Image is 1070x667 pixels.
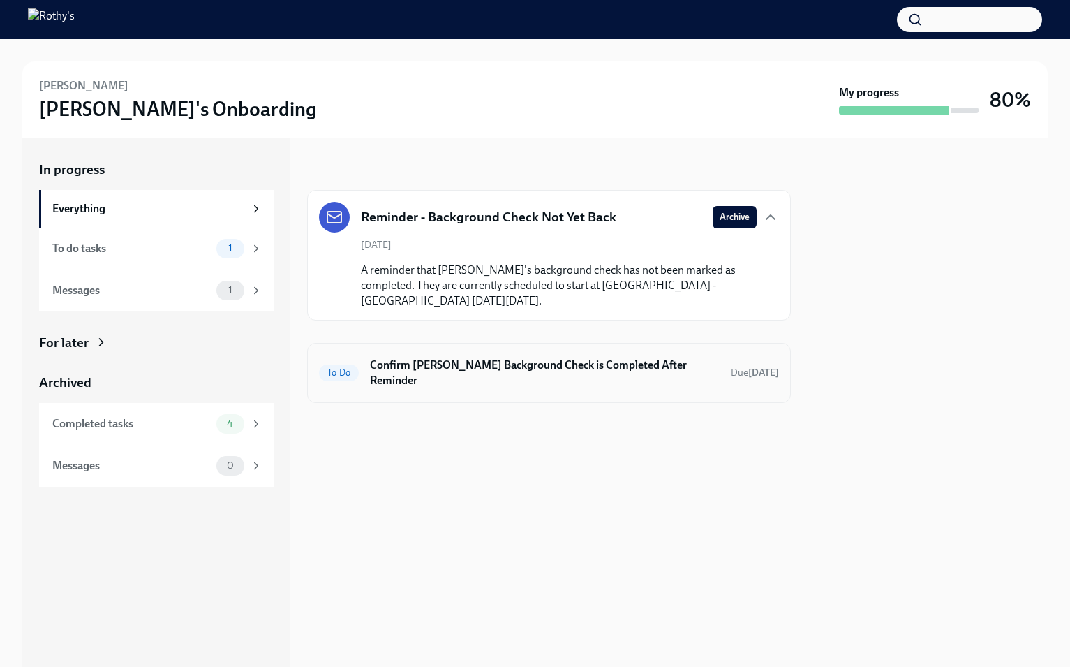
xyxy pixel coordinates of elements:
[990,87,1031,112] h3: 80%
[218,418,242,429] span: 4
[28,8,75,31] img: Rothy's
[218,460,242,471] span: 0
[307,161,373,179] div: In progress
[319,355,779,391] a: To DoConfirm [PERSON_NAME] Background Check is Completed After ReminderDue[DATE]
[39,161,274,179] a: In progress
[39,445,274,487] a: Messages0
[361,263,757,309] p: A reminder that [PERSON_NAME]'s background check has not been marked as completed. They are curre...
[731,367,779,379] span: Due
[361,238,392,251] span: [DATE]
[52,283,211,298] div: Messages
[39,190,274,228] a: Everything
[52,416,211,432] div: Completed tasks
[39,96,317,122] h3: [PERSON_NAME]'s Onboarding
[370,358,720,388] h6: Confirm [PERSON_NAME] Background Check is Completed After Reminder
[39,270,274,311] a: Messages1
[220,285,241,295] span: 1
[748,367,779,379] strong: [DATE]
[39,374,274,392] a: Archived
[220,243,241,254] span: 1
[52,241,211,256] div: To do tasks
[39,403,274,445] a: Completed tasks4
[720,210,750,224] span: Archive
[39,334,89,352] div: For later
[731,366,779,379] span: October 8th, 2025 09:00
[52,458,211,474] div: Messages
[713,206,757,228] button: Archive
[39,334,274,352] a: For later
[52,201,244,217] div: Everything
[839,85,899,101] strong: My progress
[361,208,616,226] h5: Reminder - Background Check Not Yet Back
[319,367,359,378] span: To Do
[39,78,128,94] h6: [PERSON_NAME]
[39,228,274,270] a: To do tasks1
